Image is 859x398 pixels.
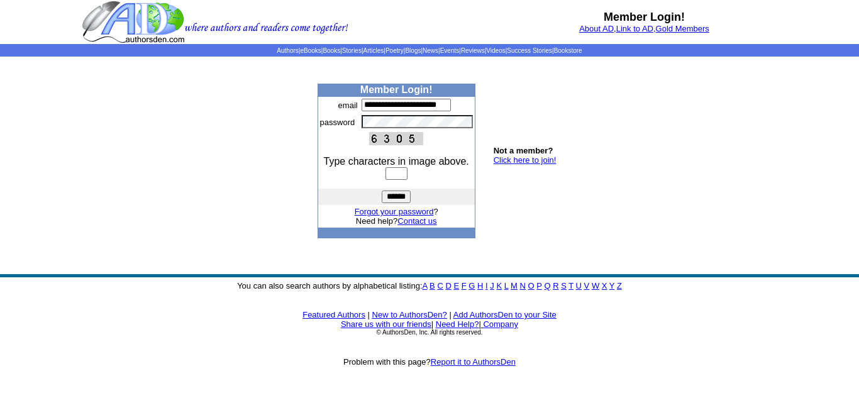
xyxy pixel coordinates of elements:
a: Forgot your password [355,207,434,216]
a: Success Stories [507,47,552,54]
a: Link to AD [616,24,653,33]
a: News [423,47,438,54]
a: Contact us [397,216,436,226]
a: A [423,281,428,290]
a: Report it to AuthorsDen [431,357,516,367]
a: T [568,281,574,290]
a: Share us with our friends [341,319,431,329]
a: Click here to join! [494,155,557,165]
a: I [485,281,488,290]
font: Need help? [356,216,437,226]
a: Z [617,281,622,290]
a: R [553,281,558,290]
a: Featured Authors [302,310,365,319]
a: eBooks [300,47,321,54]
a: N [520,281,526,290]
a: U [576,281,582,290]
font: Problem with this page? [343,357,516,367]
a: Videos [486,47,505,54]
a: Events [440,47,460,54]
a: Company [483,319,518,329]
a: Books [323,47,340,54]
font: | [431,319,433,329]
a: G [468,281,475,290]
a: Reviews [461,47,485,54]
a: L [504,281,509,290]
span: | | | | | | | | | | | | [277,47,582,54]
a: B [429,281,435,290]
font: | [368,310,370,319]
a: Bookstore [554,47,582,54]
a: E [453,281,459,290]
a: D [445,281,451,290]
a: C [437,281,443,290]
a: M [511,281,518,290]
a: Gold Members [656,24,709,33]
a: Add AuthorsDen to your Site [453,310,557,319]
a: Need Help? [436,319,479,329]
a: Stories [342,47,362,54]
a: F [462,281,467,290]
a: H [477,281,483,290]
img: This Is CAPTCHA Image [369,132,423,145]
a: About AD [579,24,614,33]
a: Articles [363,47,384,54]
a: Q [544,281,550,290]
a: V [584,281,590,290]
font: | [479,319,518,329]
a: S [561,281,567,290]
b: Not a member? [494,146,553,155]
font: , , [579,24,709,33]
a: W [592,281,599,290]
a: Y [609,281,614,290]
a: Authors [277,47,298,54]
a: New to AuthorsDen? [372,310,447,319]
a: P [536,281,541,290]
a: Poetry [385,47,404,54]
a: J [490,281,494,290]
b: Member Login! [604,11,685,23]
a: X [602,281,607,290]
font: | [449,310,451,319]
a: K [496,281,502,290]
b: Member Login! [360,84,433,95]
a: Blogs [405,47,421,54]
a: O [528,281,535,290]
font: ? [355,207,438,216]
font: password [320,118,355,127]
font: © AuthorsDen, Inc. All rights reserved. [376,329,482,336]
font: email [338,101,358,110]
font: You can also search authors by alphabetical listing: [237,281,622,290]
font: Type characters in image above. [324,156,469,167]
